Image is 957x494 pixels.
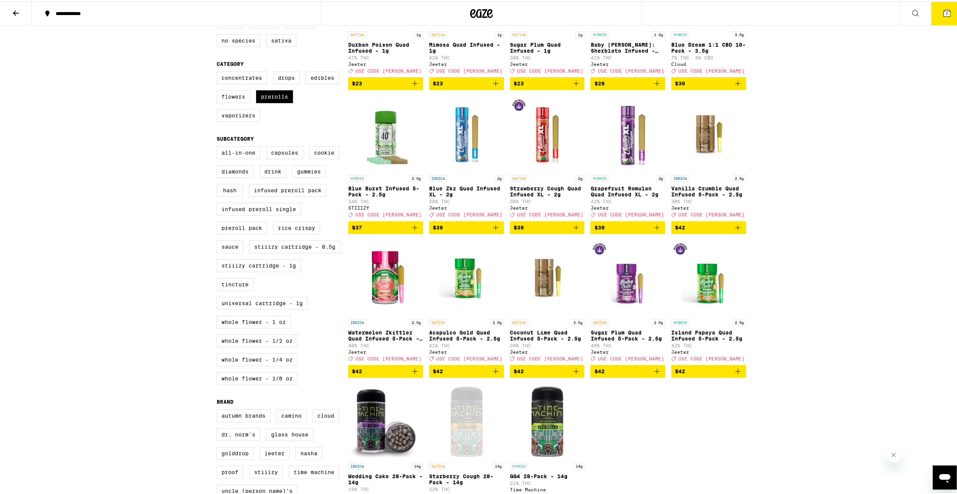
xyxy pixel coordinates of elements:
span: $42 [514,367,524,373]
p: 14g [412,461,423,468]
img: Jeeter - Blue Zkz Quad Infused XL - 2g [429,94,504,170]
label: Flowers [217,89,250,102]
span: $37 [352,223,362,229]
p: 42% THC [429,54,504,59]
label: Universal Cartridge - 1g [217,295,308,308]
span: $30 [675,79,685,85]
a: Open page for Sugar Plum Quad Infused 5-Pack - 2.5g from Jeeter [590,239,665,363]
p: 7% THC: 6% CBD [671,54,746,59]
label: Vaporizers [217,108,260,120]
label: Dr. Norm's [217,427,260,439]
p: 40% THC [429,198,504,202]
p: INDICA [429,173,447,180]
label: STIIIZY Cartridge - 1g [217,258,301,271]
p: 1.3g [652,30,665,36]
span: USE CODE [PERSON_NAME] [355,211,422,216]
label: Whole Flower - 1/2 oz [217,333,297,346]
span: $23 [433,79,443,85]
p: 21% THC [510,479,585,484]
p: 39% THC [510,342,585,347]
p: SATIVA [429,318,447,324]
span: USE CODE [PERSON_NAME] [598,355,664,360]
p: 2g [656,173,665,180]
p: 1g [495,30,504,36]
label: Whole Flower - 1/4 oz [217,352,297,365]
span: USE CODE [PERSON_NAME] [517,211,583,216]
legend: Subcategory [217,134,254,140]
label: Infused Preroll Single [217,201,301,214]
p: Mimosa Quad Infused - 1g [429,40,504,52]
button: Add to bag [429,76,504,88]
label: Whole Flower - 1/8 oz [217,371,297,383]
p: SATIVA [429,30,447,36]
div: Jeeter [590,348,665,353]
p: Coconut Lime Quad Infused 5-Pack - 2.5g [510,328,585,340]
span: $42 [675,367,685,373]
div: STIIIZY [348,204,423,209]
p: SATIVA [510,30,528,36]
label: Cookie [309,145,339,158]
div: Jeeter [429,348,504,353]
button: Add to bag [348,363,423,376]
div: Jeeter [590,204,665,209]
p: Sugar Plum Quad Infused - 1g [510,40,585,52]
a: Open page for Vanilla Crumble Quad Infused 5-Pack - 2.5g from Jeeter [671,94,746,219]
p: 14g [493,461,504,468]
p: 2g [495,173,504,180]
span: USE CODE [PERSON_NAME] [436,211,502,216]
p: Blue Zkz Quad Infused XL - 2g [429,184,504,196]
span: Hi. Need any help? [5,5,54,11]
p: Starberry Cough 28-Pack - 14g [429,472,504,484]
a: Open page for Strawberry Cough Quad Infused XL - 2g from Jeeter [510,94,585,219]
p: 2.5g [490,318,504,324]
p: 19% THC [348,485,423,490]
p: Wedding Cake 28-Pack - 14g [348,472,423,484]
p: SATIVA [429,461,447,468]
label: Whole Flower - 1 oz [217,314,291,327]
iframe: Close message [886,446,901,461]
iframe: Button to launch messaging window [933,464,957,488]
img: Jeeter - Island Papaya Quad Infused 5-Pack - 2.5g [671,239,746,314]
button: Add to bag [671,363,746,376]
button: Add to bag [671,76,746,88]
label: GoldDrop [217,445,253,458]
span: $28 [594,79,604,85]
p: 14g [573,461,584,468]
div: Jeeter [671,204,746,209]
a: Open page for Blue Burst Infused 5-Pack - 2.5g from STIIIZY [348,94,423,219]
div: Jeeter [590,60,665,65]
p: 2.5g [733,318,746,324]
button: Add to bag [590,76,665,88]
label: Drops [273,70,300,83]
legend: Category [217,59,244,65]
label: Prerolls [256,89,293,102]
img: Jeeter - Strawberry Cough Quad Infused XL - 2g [510,94,585,170]
img: Jeeter - Coconut Lime Quad Infused 5-Pack - 2.5g [510,239,585,314]
span: $39 [514,223,524,229]
img: Time Machine - Wedding Cake 28-Pack - 14g [348,382,423,458]
div: Jeeter [429,60,504,65]
span: USE CODE [PERSON_NAME] [678,355,745,360]
p: INDICA [671,173,689,180]
p: SATIVA [510,318,528,324]
label: Drink [259,164,286,176]
span: USE CODE [PERSON_NAME] [355,67,422,72]
div: Jeeter [348,348,423,353]
label: Tincture [217,277,253,289]
label: Concentrates [217,70,267,83]
p: Durban Poison Quad Infused - 1g [348,40,423,52]
button: Add to bag [590,220,665,233]
p: Blue Burst Infused 5-Pack - 2.5g [348,184,423,196]
span: $39 [433,223,443,229]
div: Time Machine [510,486,585,491]
p: Strawberry Cough Quad Infused XL - 2g [510,184,585,196]
p: Watermelon Zkittlez Quad Infused 5-Pack - 2.5g [348,328,423,340]
button: Add to bag [510,76,585,88]
p: 46% THC [348,342,423,347]
p: 38% THC [671,198,746,202]
button: Add to bag [348,220,423,233]
span: $42 [675,223,685,229]
label: Sativa [266,33,296,46]
p: 2.5g [652,318,665,324]
span: $39 [594,223,604,229]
